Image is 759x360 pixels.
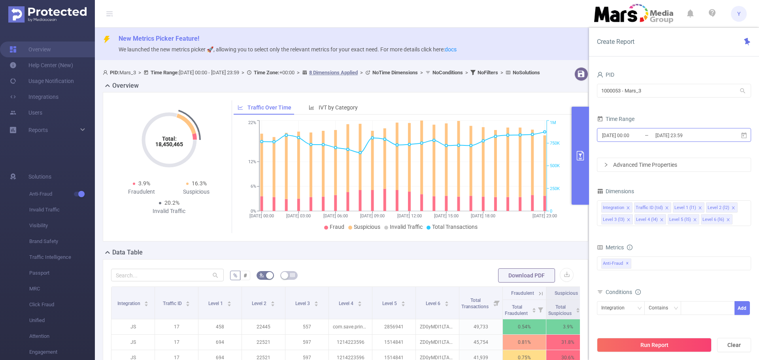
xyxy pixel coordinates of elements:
[471,213,495,219] tspan: [DATE] 18:00
[513,70,540,75] b: No Solutions
[144,303,149,305] i: icon: caret-down
[532,307,536,311] div: Sort
[169,188,224,196] div: Suspicious
[144,300,149,302] i: icon: caret-up
[674,203,696,213] div: Level 1 (l1)
[295,70,302,75] span: >
[28,169,51,185] span: Solutions
[233,272,237,279] span: %
[198,319,242,334] p: 458
[597,188,634,194] span: Dimensions
[357,303,362,305] i: icon: caret-down
[532,213,557,219] tspan: [DATE] 23:00
[550,141,560,146] tspan: 750K
[357,300,362,302] i: icon: caret-up
[114,188,169,196] div: Fraudulent
[358,70,365,75] span: >
[576,307,580,309] i: icon: caret-up
[445,46,457,53] a: docs
[227,300,231,302] i: icon: caret-up
[634,214,666,224] li: Level 4 (l4)
[550,164,560,169] tspan: 500K
[636,215,658,225] div: Level 4 (l4)
[198,335,242,350] p: 694
[491,287,502,319] i: Filter menu
[463,70,470,75] span: >
[252,301,268,306] span: Level 2
[426,301,442,306] span: Level 6
[444,303,449,305] i: icon: caret-down
[548,304,573,316] span: Total Suspicious
[498,70,506,75] span: >
[693,218,697,222] i: icon: close
[731,206,735,211] i: icon: close
[155,335,198,350] p: 17
[251,184,256,189] tspan: 6%
[314,303,318,305] i: icon: caret-down
[112,81,139,90] h2: Overview
[186,300,190,302] i: icon: caret-up
[111,269,224,281] input: Search...
[655,130,719,141] input: End date
[401,300,406,305] div: Sort
[603,203,624,213] div: Integration
[29,328,95,344] span: Attention
[636,203,663,213] div: Traffic ID (tid)
[248,121,256,126] tspan: 22%
[461,298,490,309] span: Total Transactions
[434,213,458,219] tspan: [DATE] 15:00
[674,306,678,311] i: icon: down
[138,180,150,187] span: 3.9%
[576,309,580,312] i: icon: caret-down
[136,70,143,75] span: >
[162,136,176,142] tspan: Total:
[360,213,385,219] tspan: [DATE] 09:00
[669,215,691,225] div: Level 5 (l5)
[155,141,183,147] tspan: 18,450,465
[164,200,179,206] span: 20.2%
[103,70,540,75] span: Mars_3 [DATE] 00:00 - [DATE] 23:59 +00:00
[503,335,546,350] p: 0.81%
[142,207,196,215] div: Invalid Traffic
[117,301,142,306] span: Integration
[708,203,729,213] div: Level 2 (l2)
[372,335,415,350] p: 1514841
[249,213,274,219] tspan: [DATE] 00:00
[29,265,95,281] span: Passport
[626,259,629,268] span: ✕
[9,57,73,73] a: Help Center (New)
[649,302,674,315] div: Contains
[9,73,74,89] a: Usage Notification
[247,104,291,111] span: Traffic Over Time
[242,319,285,334] p: 22445
[354,224,380,230] span: Suspicious
[550,121,556,126] tspan: 1M
[192,180,207,187] span: 16.3%
[29,218,95,234] span: Visibility
[578,300,589,319] i: Filter menu
[286,213,311,219] tspan: [DATE] 03:00
[532,309,536,312] i: icon: caret-down
[185,300,190,305] div: Sort
[444,300,449,305] div: Sort
[555,290,578,296] span: Suspicious
[717,338,751,352] button: Clear
[397,213,421,219] tspan: [DATE] 12:00
[9,89,59,105] a: Integrations
[285,335,329,350] p: 597
[151,70,179,75] b: Time Range:
[673,202,704,213] li: Level 1 (l1)
[29,344,95,360] span: Engagement
[390,224,423,230] span: Invalid Traffic
[111,335,155,350] p: JS
[29,281,95,297] span: MRC
[28,122,48,138] a: Reports
[270,300,275,305] div: Sort
[339,301,355,306] span: Level 4
[238,105,243,110] i: icon: line-chart
[111,319,155,334] p: JS
[635,289,641,295] i: icon: info-circle
[416,335,459,350] p: ZD0yMDI1LTA4LTA5Iy0jaD0zIy0jcj0yMjUyMSMtI2M9VVMjLSN2PUFwcCMtI3M9MjYjLSNkbXU9V29yZCtUcmlwKy0rV29yZ...
[603,215,625,225] div: Level 3 (l3)
[9,105,42,121] a: Users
